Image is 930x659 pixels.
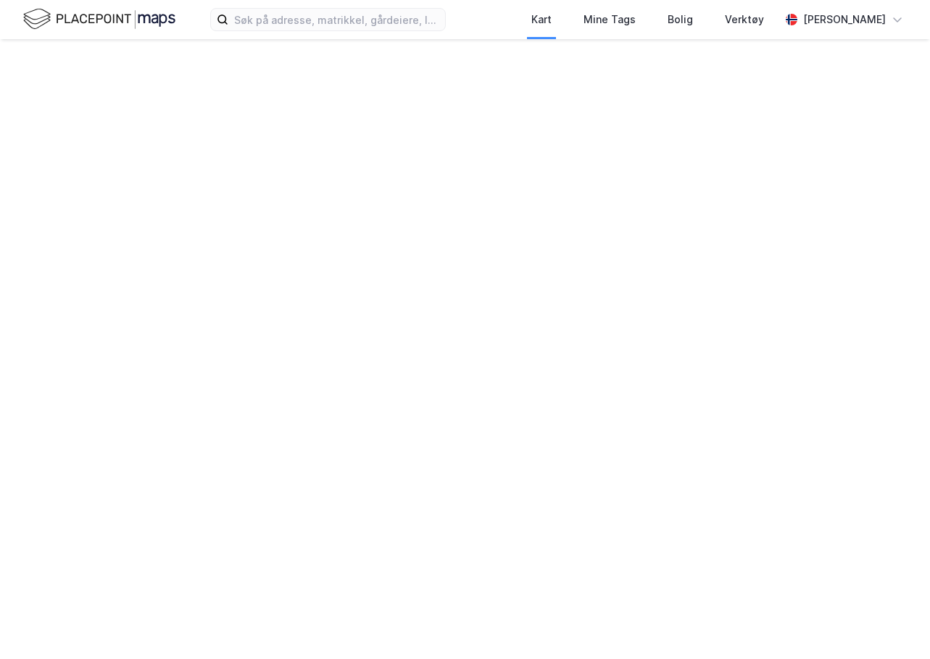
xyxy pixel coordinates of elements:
[858,589,930,659] iframe: Chat Widget
[228,9,445,30] input: Søk på adresse, matrikkel, gårdeiere, leietakere eller personer
[23,7,175,32] img: logo.f888ab2527a4732fd821a326f86c7f29.svg
[725,11,764,28] div: Verktøy
[531,11,552,28] div: Kart
[668,11,693,28] div: Bolig
[584,11,636,28] div: Mine Tags
[803,11,886,28] div: [PERSON_NAME]
[858,589,930,659] div: Kontrollprogram for chat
